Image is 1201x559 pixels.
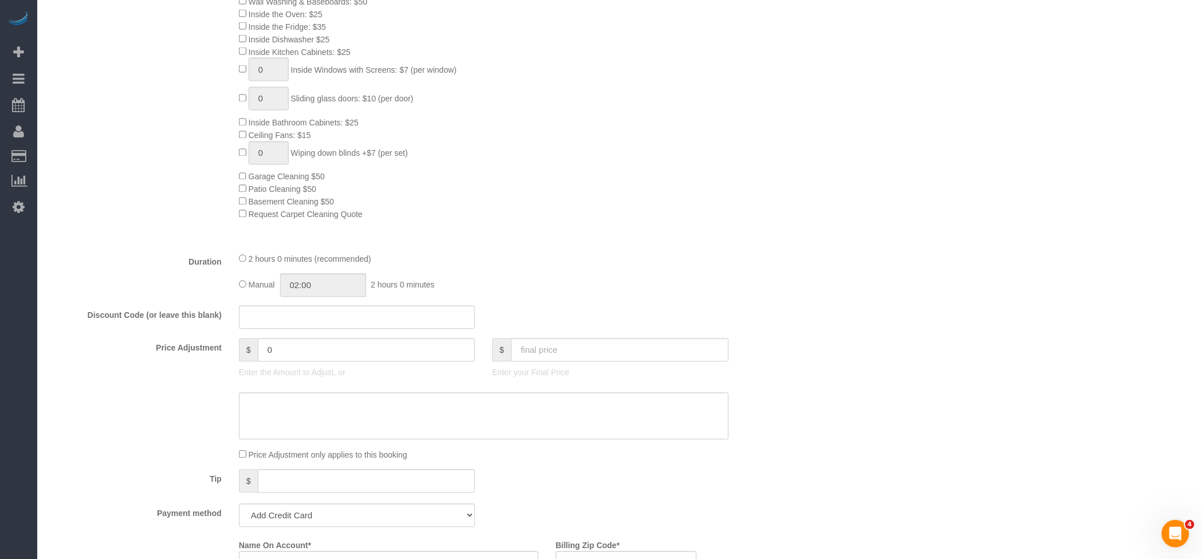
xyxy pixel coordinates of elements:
[249,198,334,207] span: Basement Cleaning $50
[249,131,311,140] span: Ceiling Fans: $15
[492,338,511,362] span: $
[40,470,230,485] label: Tip
[556,536,620,552] label: Billing Zip Code
[492,367,728,379] p: Enter your Final Price
[40,338,230,354] label: Price Adjustment
[291,149,408,158] span: Wiping down blinds +$7 (per set)
[249,10,323,19] span: Inside the Oven: $25
[239,536,311,552] label: Name On Account
[239,470,258,493] span: $
[249,119,359,128] span: Inside Bathroom Cabinets: $25
[40,504,230,519] label: Payment method
[1186,520,1195,529] span: 4
[249,281,275,290] span: Manual
[371,281,434,290] span: 2 hours 0 minutes
[511,338,729,362] input: final price
[239,367,475,379] p: Enter the Amount to Adjust, or
[249,48,351,57] span: Inside Kitchen Cabinets: $25
[249,255,371,264] span: 2 hours 0 minutes (recommended)
[249,35,330,44] span: Inside Dishwasher $25
[40,253,230,268] label: Duration
[249,185,316,194] span: Patio Cleaning $50
[291,95,414,104] span: Sliding glass doors: $10 (per door)
[249,210,363,219] span: Request Carpet Cleaning Quote
[291,65,457,74] span: Inside Windows with Screens: $7 (per window)
[239,338,258,362] span: $
[249,22,326,32] span: Inside the Fridge: $35
[249,451,407,460] span: Price Adjustment only applies to this booking
[1162,520,1190,548] iframe: Intercom live chat
[7,11,30,27] img: Automaid Logo
[249,172,325,182] span: Garage Cleaning $50
[40,306,230,321] label: Discount Code (or leave this blank)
